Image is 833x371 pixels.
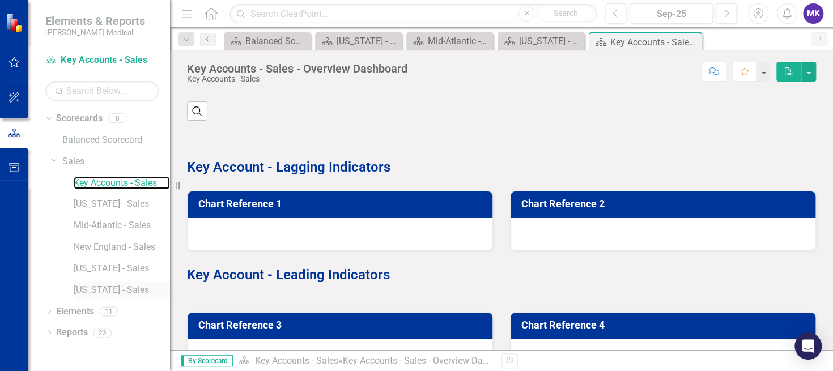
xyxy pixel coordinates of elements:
[500,34,581,48] a: [US_STATE] - Sales - Overview Dashboard
[108,114,126,123] div: 8
[198,198,486,210] h3: Chart Reference 1
[342,355,515,366] div: Key Accounts - Sales - Overview Dashboard
[56,326,88,339] a: Reports
[229,4,597,24] input: Search ClearPoint...
[519,34,581,48] div: [US_STATE] - Sales - Overview Dashboard
[181,355,233,366] span: By Scorecard
[187,62,407,75] div: Key Accounts - Sales - Overview Dashboard
[62,155,170,168] a: Sales
[239,355,493,368] div: »
[198,319,486,331] h3: Chart Reference 3
[45,14,145,28] span: Elements & Reports
[100,306,118,316] div: 11
[254,355,338,366] a: Key Accounts - Sales
[187,75,407,83] div: Key Accounts - Sales
[337,34,399,48] div: [US_STATE] - Sales - Overview Dashboard
[610,35,699,49] div: Key Accounts - Sales - Overview Dashboard
[45,28,145,37] small: [PERSON_NAME] Medical
[93,328,112,338] div: 23
[6,12,25,32] img: ClearPoint Strategy
[56,305,94,318] a: Elements
[74,198,170,211] a: [US_STATE] - Sales
[227,34,308,48] a: Balanced Scorecard Welcome Page
[74,219,170,232] a: Mid-Atlantic - Sales
[409,34,490,48] a: Mid-Atlantic - Sales - Overview Dashboard
[634,7,709,21] div: Sep-25
[74,262,170,275] a: [US_STATE] - Sales
[45,54,159,67] a: Key Accounts - Sales
[74,177,170,190] a: Key Accounts - Sales
[794,332,822,360] div: Open Intercom Messenger
[74,284,170,297] a: [US_STATE] - Sales
[187,159,390,175] strong: Key Account - Lagging Indicators
[245,34,308,48] div: Balanced Scorecard Welcome Page
[803,3,823,24] button: MK
[187,267,390,283] span: Key Account - Leading Indicators
[74,241,170,254] a: New England - Sales
[62,134,170,147] a: Balanced Scorecard
[521,319,809,331] h3: Chart Reference 4
[554,8,578,18] span: Search
[521,198,809,210] h3: Chart Reference 2
[318,34,399,48] a: [US_STATE] - Sales - Overview Dashboard
[45,81,159,101] input: Search Below...
[537,6,594,22] button: Search
[630,3,713,24] button: Sep-25
[428,34,490,48] div: Mid-Atlantic - Sales - Overview Dashboard
[56,112,103,125] a: Scorecards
